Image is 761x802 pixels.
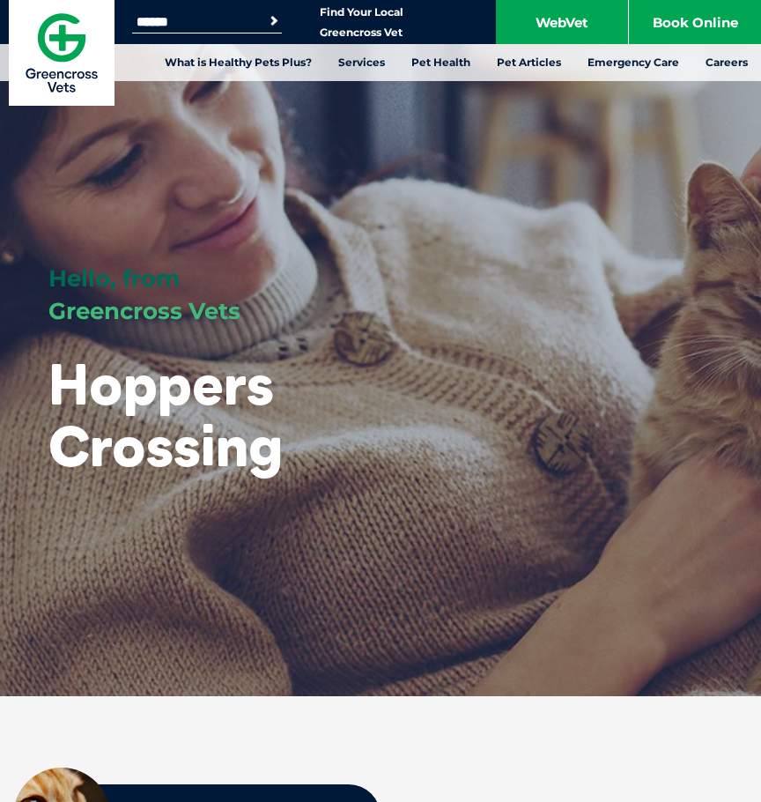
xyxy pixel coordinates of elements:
a: Pet Articles [484,44,574,81]
span: Hello, from [48,264,180,293]
a: What is Healthy Pets Plus? [151,44,325,81]
a: Emergency Care [574,44,692,81]
a: Pet Health [398,44,484,81]
a: Careers [692,44,761,81]
a: Services [325,44,398,81]
span: Greencross Vets [48,297,240,325]
a: Find Your Local Greencross Vet [320,5,403,40]
button: Search [265,12,283,30]
h1: Hoppers Crossing [48,353,392,478]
